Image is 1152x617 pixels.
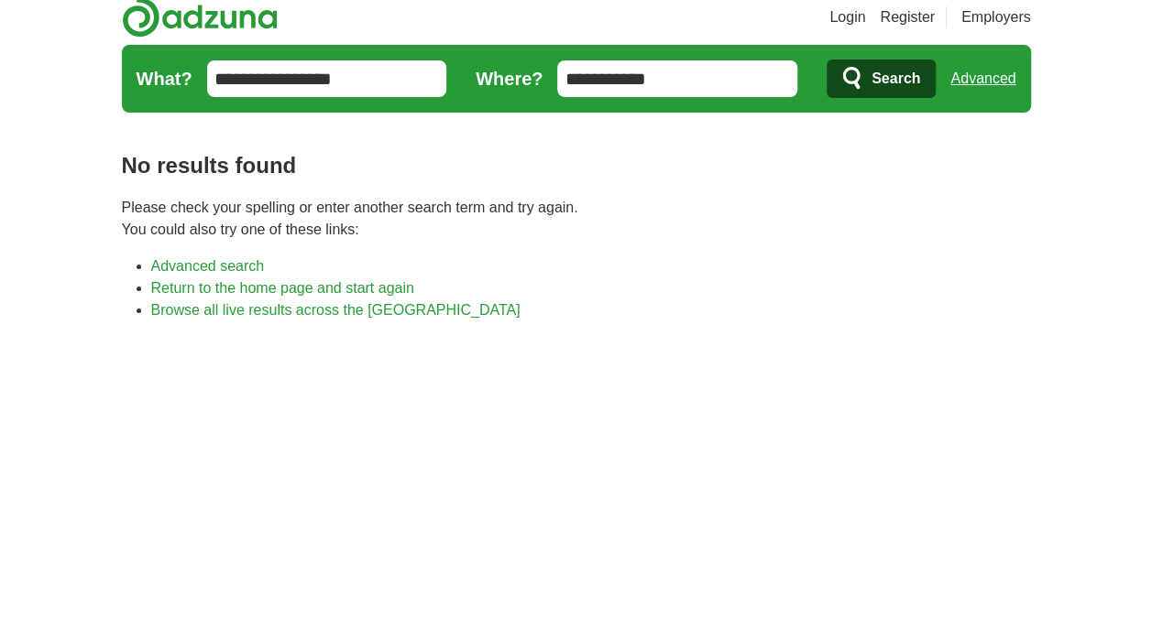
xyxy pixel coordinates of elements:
a: Advanced search [151,258,265,274]
a: Register [880,6,935,28]
h1: No results found [122,149,1031,182]
button: Search [827,60,936,98]
a: Browse all live results across the [GEOGRAPHIC_DATA] [151,302,521,318]
a: Login [829,6,865,28]
a: Employers [961,6,1031,28]
span: Search [872,60,920,97]
label: Where? [476,65,543,92]
p: Please check your spelling or enter another search term and try again. You could also try one of ... [122,197,1031,241]
a: Advanced [950,60,1015,97]
a: Return to the home page and start again [151,280,414,296]
label: What? [137,65,192,92]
